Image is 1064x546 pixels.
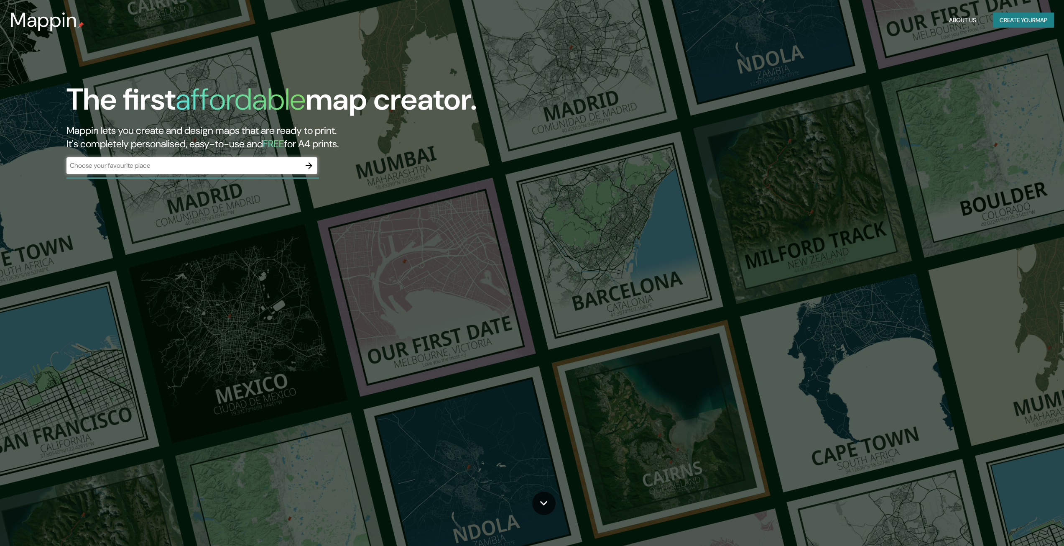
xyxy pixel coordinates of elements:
[66,161,301,170] input: Choose your favourite place
[946,13,980,28] button: About Us
[993,13,1054,28] button: Create yourmap
[990,513,1055,537] iframe: Help widget launcher
[176,80,306,119] h1: affordable
[263,137,284,150] h5: FREE
[77,22,84,28] img: mappin-pin
[10,8,77,32] h3: Mappin
[66,124,599,151] h2: Mappin lets you create and design maps that are ready to print. It's completely personalised, eas...
[66,82,477,124] h1: The first map creator.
